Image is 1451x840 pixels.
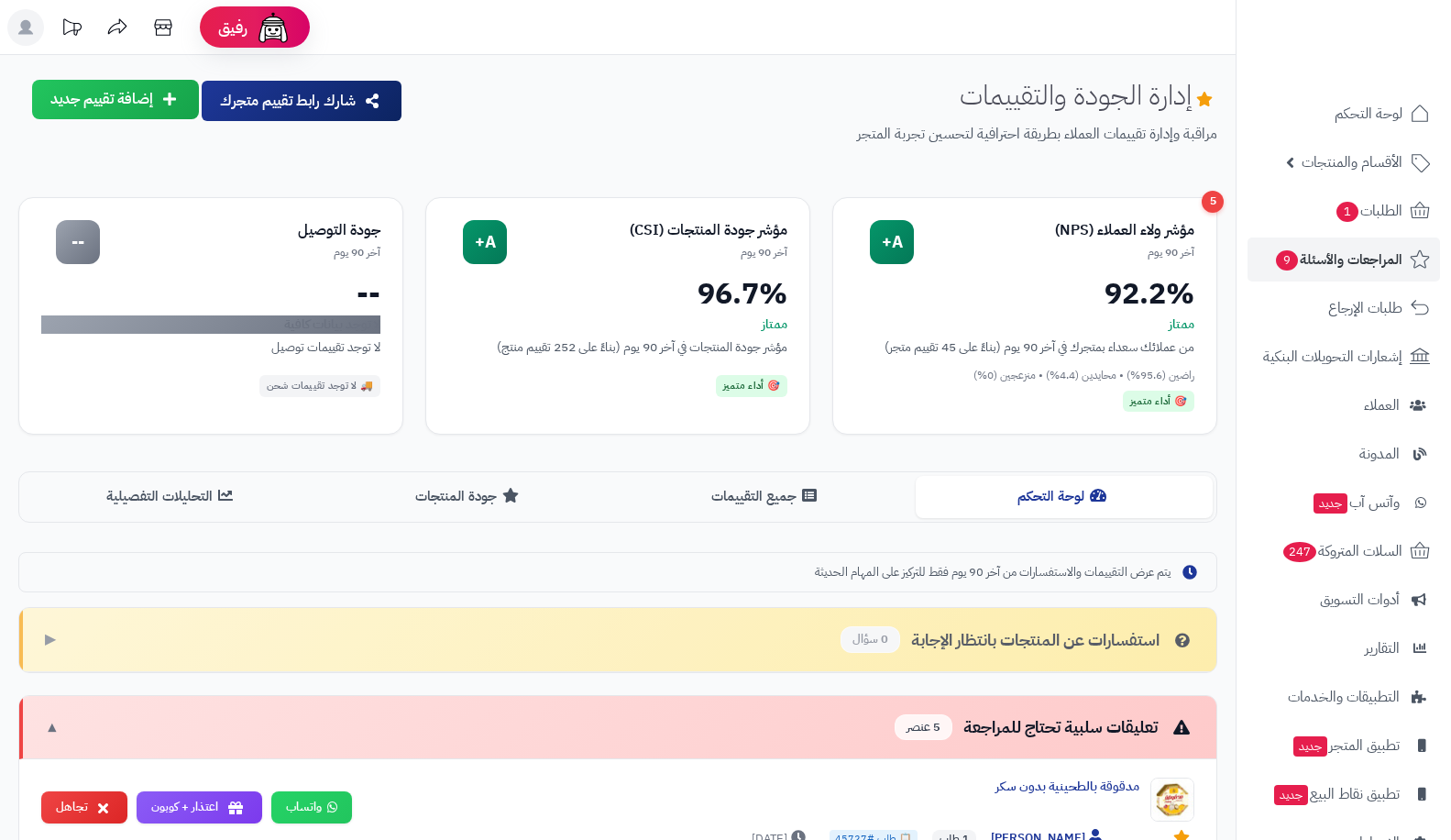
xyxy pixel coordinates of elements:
span: أدوات التسويق [1320,587,1400,613]
div: آخر 90 يوم [507,245,787,260]
span: التقارير [1365,636,1400,661]
img: Product [1150,778,1194,822]
span: السلات المتروكة [1281,538,1402,564]
span: 9 [1276,250,1298,271]
span: 0 سؤال [841,626,900,653]
h1: إدارة الجودة والتقييمات [960,80,1217,110]
a: لوحة التحكم [1248,92,1440,136]
div: A+ [463,220,507,264]
div: 96.7% [448,279,787,308]
div: راضين (95.6%) • محايدين (4.4%) • منزعجين (0%) [855,368,1194,383]
div: -- [41,279,380,308]
span: تطبيق المتجر [1292,733,1400,758]
a: وآتس آبجديد [1248,481,1440,525]
button: جميع التقييمات [618,476,916,517]
a: طلبات الإرجاع [1248,286,1440,330]
button: تجاهل [41,791,127,823]
div: 🎯 أداء متميز [716,375,787,397]
a: تحديثات المنصة [49,9,94,50]
a: أدوات التسويق [1248,578,1440,622]
a: المدونة [1248,432,1440,476]
div: استفسارات عن المنتجات بانتظار الإجابة [841,626,1194,653]
a: التطبيقات والخدمات [1248,675,1440,719]
span: جديد [1314,493,1347,514]
div: 92.2% [855,279,1194,308]
a: الطلبات1 [1248,189,1440,233]
button: لوحة التحكم [916,476,1214,517]
div: 🎯 أداء متميز [1123,391,1194,413]
div: -- [56,220,100,264]
button: التحليلات التفصيلية [23,476,321,517]
div: جودة التوصيل [100,220,380,241]
div: مدقوقة بالطحينية بدون سكر [367,778,1139,796]
span: إشعارات التحويلات البنكية [1263,344,1402,370]
div: مؤشر ولاء العملاء (NPS) [914,220,1194,241]
span: ▼ [45,717,60,738]
div: لا توجد تقييمات توصيل [41,337,380,357]
span: المراجعات والأسئلة [1274,247,1402,272]
a: واتساب [271,791,352,823]
div: آخر 90 يوم [914,245,1194,260]
button: اعتذار + كوبون [137,791,262,823]
a: المراجعات والأسئلة9 [1248,238,1440,282]
div: لا توجد بيانات كافية [41,315,380,334]
div: 🚚 لا توجد تقييمات شحن [259,375,381,397]
div: ممتاز [855,315,1194,334]
div: ممتاز [448,315,787,334]
div: آخر 90 يوم [100,245,380,260]
span: ▶ [45,629,56,650]
span: الطلبات [1335,198,1402,224]
span: التطبيقات والخدمات [1288,684,1400,710]
div: تعليقات سلبية تحتاج للمراجعة [895,714,1194,741]
span: لوحة التحكم [1335,101,1402,127]
img: ai-face.png [255,9,291,46]
span: وآتس آب [1312,490,1400,515]
button: شارك رابط تقييم متجرك [202,81,401,121]
button: إضافة تقييم جديد [32,80,199,119]
span: رفيق [218,17,247,39]
span: طلبات الإرجاع [1328,295,1402,321]
span: 5 عنصر [895,714,952,741]
div: من عملائك سعداء بمتجرك في آخر 90 يوم (بناءً على 45 تقييم متجر) [855,337,1194,357]
span: 1 [1336,202,1358,222]
span: العملاء [1364,392,1400,418]
span: 247 [1283,542,1316,562]
span: تطبيق نقاط البيع [1272,781,1400,807]
div: 5 [1202,191,1224,213]
a: تطبيق المتجرجديد [1248,724,1440,768]
a: إشعارات التحويلات البنكية [1248,335,1440,379]
span: يتم عرض التقييمات والاستفسارات من آخر 90 يوم فقط للتركيز على المهام الحديثة [815,564,1171,581]
div: A+ [870,220,914,264]
span: المدونة [1359,441,1400,467]
div: مؤشر جودة المنتجات في آخر 90 يوم (بناءً على 252 تقييم منتج) [448,337,787,357]
div: مؤشر جودة المنتجات (CSI) [507,220,787,241]
a: تطبيق نقاط البيعجديد [1248,772,1440,816]
span: جديد [1274,785,1308,805]
span: جديد [1293,736,1327,757]
a: السلات المتروكة247 [1248,529,1440,573]
a: التقارير [1248,626,1440,670]
a: العملاء [1248,383,1440,427]
span: الأقسام والمنتجات [1302,149,1402,175]
p: مراقبة وإدارة تقييمات العملاء بطريقة احترافية لتحسين تجربة المتجر [418,124,1217,145]
button: جودة المنتجات [321,476,619,517]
